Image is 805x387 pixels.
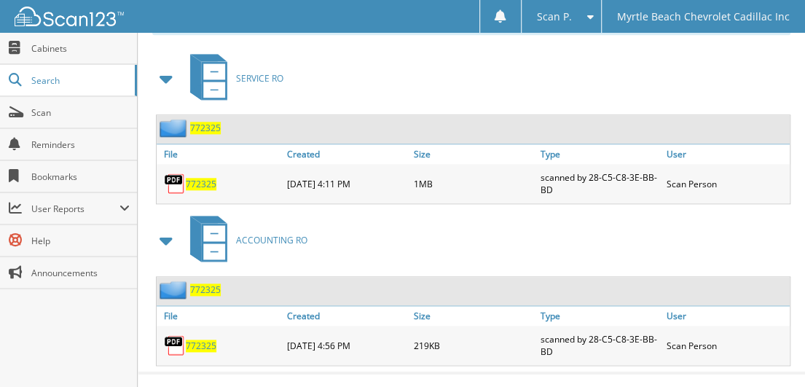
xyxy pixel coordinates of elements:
[283,168,410,200] div: [DATE] 4:11 PM
[410,168,537,200] div: 1MB
[283,329,410,361] div: [DATE] 4:56 PM
[31,235,130,247] span: Help
[536,168,663,200] div: scanned by 28-C5-C8-3E-BB-BD
[410,329,537,361] div: 219KB
[663,144,790,164] a: User
[186,178,216,190] a: 772325
[31,171,130,183] span: Bookmarks
[663,329,790,361] div: Scan Person
[283,306,410,326] a: Created
[283,144,410,164] a: Created
[410,144,537,164] a: Size
[31,267,130,279] span: Announcements
[663,306,790,326] a: User
[31,74,127,87] span: Search
[236,72,283,85] span: SERVICE RO
[617,12,790,21] span: Myrtle Beach Chevrolet Cadillac Inc
[181,211,307,269] a: ACCOUNTING RO
[31,42,130,55] span: Cabinets
[157,306,283,326] a: File
[164,173,186,195] img: PDF.png
[15,7,124,26] img: scan123-logo-white.svg
[31,203,119,215] span: User Reports
[160,281,190,299] img: folder2.png
[732,317,805,387] iframe: Chat Widget
[410,306,537,326] a: Size
[537,12,572,21] span: Scan P.
[663,168,790,200] div: Scan Person
[536,306,663,326] a: Type
[181,50,283,107] a: SERVICE RO
[160,119,190,137] img: folder2.png
[190,122,221,134] a: 772325
[236,234,307,246] span: ACCOUNTING RO
[536,329,663,361] div: scanned by 28-C5-C8-3E-BB-BD
[536,144,663,164] a: Type
[190,284,221,296] a: 772325
[164,335,186,356] img: PDF.png
[31,106,130,119] span: Scan
[31,138,130,151] span: Reminders
[186,340,216,352] a: 772325
[157,144,283,164] a: File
